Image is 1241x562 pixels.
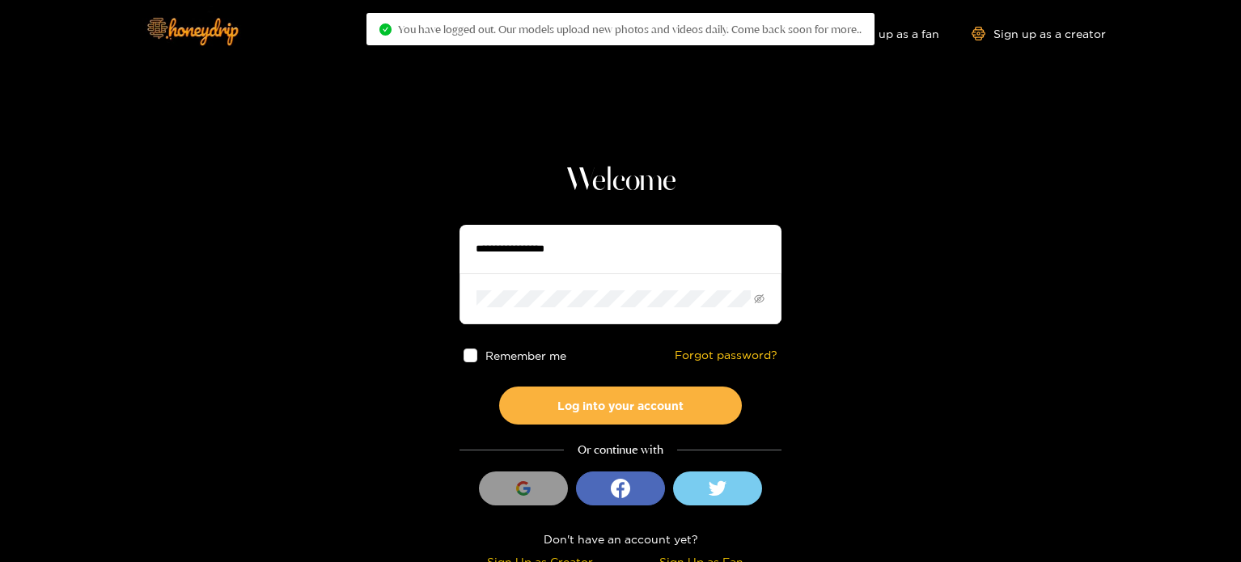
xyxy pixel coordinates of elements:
a: Sign up as a creator [972,27,1106,40]
h1: Welcome [460,162,781,201]
span: eye-invisible [754,294,765,304]
div: Don't have an account yet? [460,530,781,548]
a: Sign up as a fan [828,27,939,40]
span: check-circle [379,23,392,36]
span: Remember me [485,349,566,361]
button: Log into your account [499,387,742,425]
a: Forgot password? [675,349,777,362]
span: You have logged out. Our models upload new photos and videos daily. Come back soon for more.. [398,23,862,36]
div: Or continue with [460,441,781,459]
